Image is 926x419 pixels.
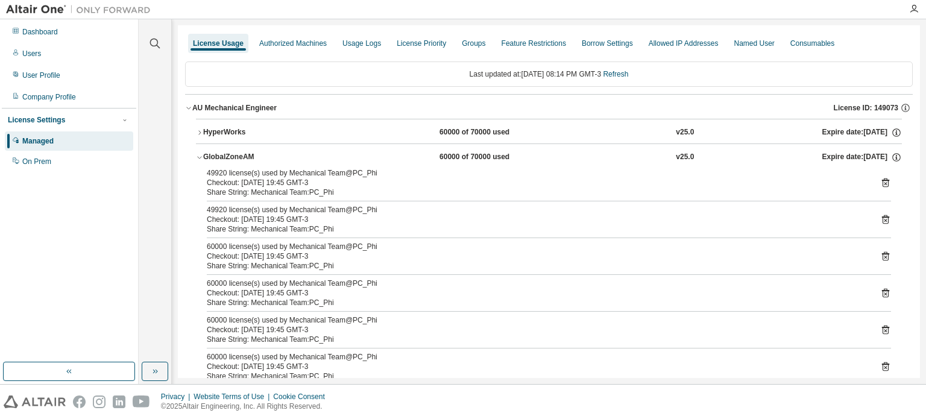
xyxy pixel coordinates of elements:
div: Checkout: [DATE] 19:45 GMT-3 [207,362,862,371]
img: Altair One [6,4,157,16]
div: HyperWorks [203,127,312,138]
div: Managed [22,136,54,146]
div: Named User [734,39,774,48]
div: Cookie Consent [273,392,332,402]
div: Feature Restrictions [502,39,566,48]
img: altair_logo.svg [4,395,66,408]
div: Consumables [790,39,834,48]
div: Users [22,49,41,58]
div: 49920 license(s) used by Mechanical Team@PC_Phi [207,205,862,215]
div: GlobalZoneAM [203,152,312,163]
div: Checkout: [DATE] 19:45 GMT-3 [207,178,862,187]
div: Share String: Mechanical Team:PC_Phi [207,261,862,271]
div: Share String: Mechanical Team:PC_Phi [207,224,862,234]
div: Company Profile [22,92,76,102]
div: 60000 license(s) used by Mechanical Team@PC_Phi [207,242,862,251]
div: Checkout: [DATE] 19:45 GMT-3 [207,215,862,224]
button: AU Mechanical EngineerLicense ID: 149073 [185,95,913,121]
span: License ID: 149073 [834,103,898,113]
div: 60000 license(s) used by Mechanical Team@PC_Phi [207,315,862,325]
div: Privacy [161,392,194,402]
div: License Settings [8,115,65,125]
div: Expire date: [DATE] [822,152,902,163]
div: Share String: Mechanical Team:PC_Phi [207,371,862,381]
img: instagram.svg [93,395,106,408]
div: Website Terms of Use [194,392,273,402]
div: Authorized Machines [259,39,327,48]
img: facebook.svg [73,395,86,408]
div: v25.0 [676,152,694,163]
div: 49920 license(s) used by Mechanical Team@PC_Phi [207,168,862,178]
div: Share String: Mechanical Team:PC_Phi [207,298,862,307]
div: Groups [462,39,485,48]
div: Checkout: [DATE] 19:45 GMT-3 [207,251,862,261]
a: Refresh [603,70,628,78]
div: v25.0 [676,127,694,138]
div: 60000 of 70000 used [439,127,548,138]
div: Dashboard [22,27,58,37]
img: youtube.svg [133,395,150,408]
div: User Profile [22,71,60,80]
div: License Priority [397,39,446,48]
button: HyperWorks60000 of 70000 usedv25.0Expire date:[DATE] [196,119,902,146]
div: Share String: Mechanical Team:PC_Phi [207,187,862,197]
p: © 2025 Altair Engineering, Inc. All Rights Reserved. [161,402,332,412]
div: 60000 license(s) used by Mechanical Team@PC_Phi [207,279,862,288]
div: Share String: Mechanical Team:PC_Phi [207,335,862,344]
div: 60000 license(s) used by Mechanical Team@PC_Phi [207,352,862,362]
div: Checkout: [DATE] 19:45 GMT-3 [207,288,862,298]
div: Last updated at: [DATE] 08:14 PM GMT-3 [185,61,913,87]
div: Checkout: [DATE] 19:45 GMT-3 [207,325,862,335]
div: 60000 of 70000 used [439,152,548,163]
div: License Usage [193,39,244,48]
div: On Prem [22,157,51,166]
button: GlobalZoneAM60000 of 70000 usedv25.0Expire date:[DATE] [196,144,902,171]
img: linkedin.svg [113,395,125,408]
div: Borrow Settings [582,39,633,48]
div: AU Mechanical Engineer [192,103,277,113]
div: Usage Logs [342,39,381,48]
div: Expire date: [DATE] [822,127,902,138]
div: Allowed IP Addresses [649,39,719,48]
